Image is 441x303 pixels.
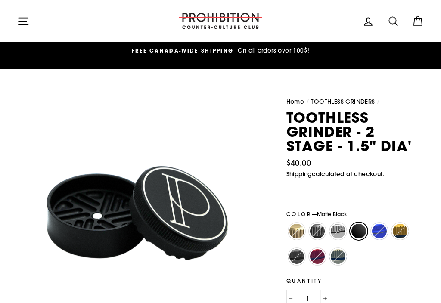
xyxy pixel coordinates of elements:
span: Matte Black [317,210,347,217]
span: / [306,98,309,105]
nav: breadcrumbs [286,97,424,107]
label: Champagne [288,223,305,240]
span: FREE CANADA-WIDE SHIPPING [132,47,234,54]
label: Matte Red [309,248,326,265]
small: calculated at checkout. [286,170,424,179]
a: FREE CANADA-WIDE SHIPPING On all orders over 100$! [19,46,422,56]
span: — [312,210,347,217]
span: On all orders over 100$! [236,46,310,54]
label: Color [286,210,424,218]
label: Quantity [286,277,424,285]
a: Home [286,98,304,105]
label: Stainless [329,223,347,240]
span: $40.00 [286,158,311,168]
label: Matte Blue [371,223,388,240]
a: Shipping [286,170,312,179]
a: TOOTHLESS GRINDERS [311,98,375,105]
label: Matte Gunmetal [288,248,305,265]
img: PROHIBITION COUNTER-CULTURE CLUB [177,13,264,29]
span: / [377,98,380,105]
label: [PERSON_NAME] [329,248,347,265]
h1: TOOTHLESS GRINDER - 2 STAGE - 1.5" DIA' [286,111,424,153]
label: Gunmetal [309,223,326,240]
label: Matte Black [350,223,367,240]
label: Matte Gold [391,223,409,240]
